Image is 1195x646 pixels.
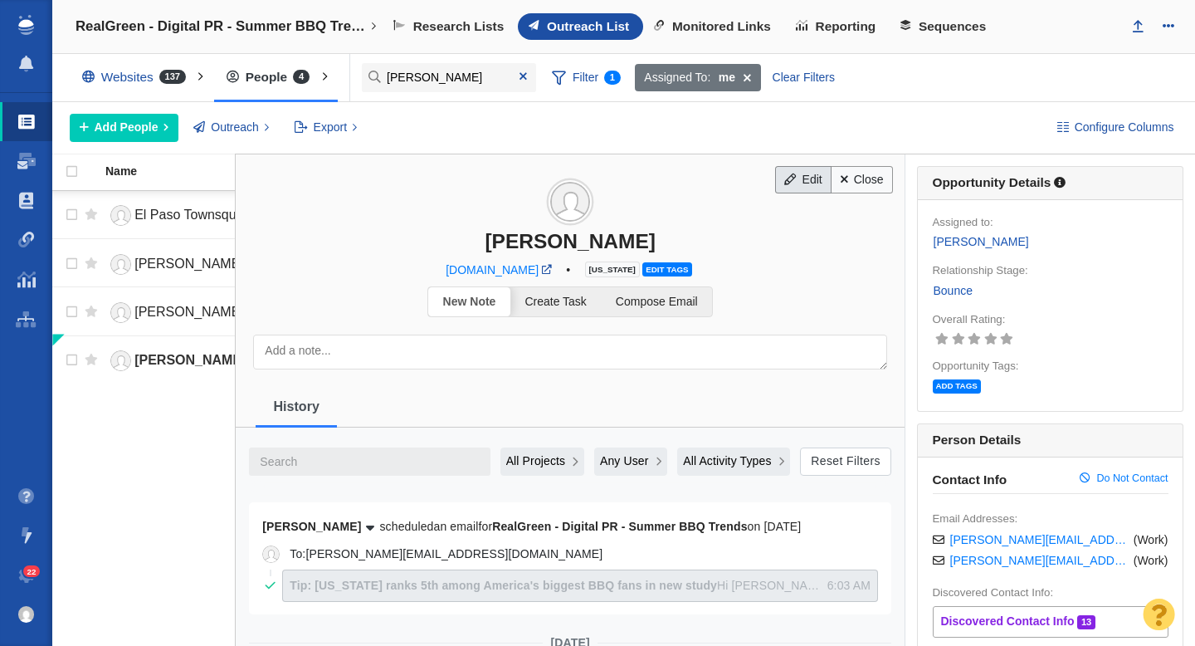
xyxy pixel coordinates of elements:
[950,553,1131,568] a: [PERSON_NAME][EMAIL_ADDRESS][DOMAIN_NAME]
[616,295,698,308] span: Compose Email
[539,265,563,275] a: mykiss1031.com
[18,15,33,35] img: buzzstream_logo_iconsimple.png
[134,353,246,367] span: [PERSON_NAME]
[314,119,347,136] span: Export
[1134,553,1168,568] span: ( )
[933,263,1028,278] label: Relationship Stage:
[1075,119,1174,136] span: Configure Columns
[273,399,319,414] span: History
[941,614,1075,628] strong: Discovered Contact Info
[105,346,256,375] a: [PERSON_NAME]
[785,13,890,40] a: Reporting
[763,64,844,92] div: Clear Filters
[563,259,573,280] span: •
[446,263,539,277] span: [DOMAIN_NAME]
[446,262,539,277] a: [DOMAIN_NAME]
[70,58,206,96] div: Websites
[211,119,259,136] span: Outreach
[933,359,1019,374] label: Opportunity Tags:
[1137,533,1163,546] span: Work
[644,69,710,86] span: Assigned To:
[933,312,1006,327] label: Overall Rating:
[23,565,41,578] span: 22
[236,229,905,253] div: [PERSON_NAME]
[918,424,1183,458] h6: Person Details
[518,13,643,40] a: Outreach List
[383,13,518,40] a: Research Lists
[933,281,973,301] a: Bounce
[643,13,785,40] a: Monitored Links
[524,295,586,308] span: Create Task
[510,287,601,316] a: Create Task
[542,62,630,94] span: Filter
[134,257,244,271] span: [PERSON_NAME]
[719,69,735,86] strong: me
[256,381,336,431] a: History
[413,19,505,34] span: Research Lists
[933,511,1018,526] label: Email Addresses:
[105,165,270,177] div: Name
[933,379,984,392] a: Add tags
[428,287,510,316] a: New Note
[1137,554,1163,567] span: Work
[642,262,691,277] span: Edit tags
[585,262,695,275] a: [US_STATE]Edit tags
[18,606,35,623] img: 8a21b1a12a7554901d364e890baed237
[585,262,640,277] span: [US_STATE]
[95,119,159,136] span: Add People
[105,165,270,179] a: Name
[285,114,367,142] button: Export
[601,287,712,316] a: Compose Email
[76,18,366,35] h4: RealGreen - Digital PR - Summer BBQ Trends
[950,532,1131,547] a: [PERSON_NAME][EMAIL_ADDRESS][DOMAIN_NAME]
[159,70,186,84] span: 137
[105,298,256,327] a: [PERSON_NAME]
[890,13,1000,40] a: Sequences
[933,232,1030,252] a: [PERSON_NAME]
[775,166,832,194] a: Edit
[134,208,431,222] span: El Paso Townsquare team Paso Townsquare team
[134,305,244,319] span: [PERSON_NAME]
[933,585,1054,600] label: Discovered Contact Info:
[604,71,621,85] span: 1
[105,201,256,230] a: El Paso Townsquare team Paso Townsquare team
[70,114,178,142] button: Add People
[831,166,893,194] a: Close
[672,19,771,34] span: Monitored Links
[933,379,981,394] span: Add tags
[933,215,993,230] label: Assigned to:
[1077,615,1095,629] span: 13
[1047,114,1183,142] button: Configure Columns
[443,295,496,308] span: New Note
[547,19,629,34] span: Outreach List
[933,175,1051,189] h6: Opportunity Details
[933,472,1080,487] span: Contact Info
[184,114,279,142] button: Outreach
[1134,532,1168,547] span: ( )
[105,250,256,279] a: [PERSON_NAME]
[362,63,536,92] input: Search
[816,19,876,34] span: Reporting
[1080,472,1168,487] a: Do Not Contact
[919,19,986,34] span: Sequences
